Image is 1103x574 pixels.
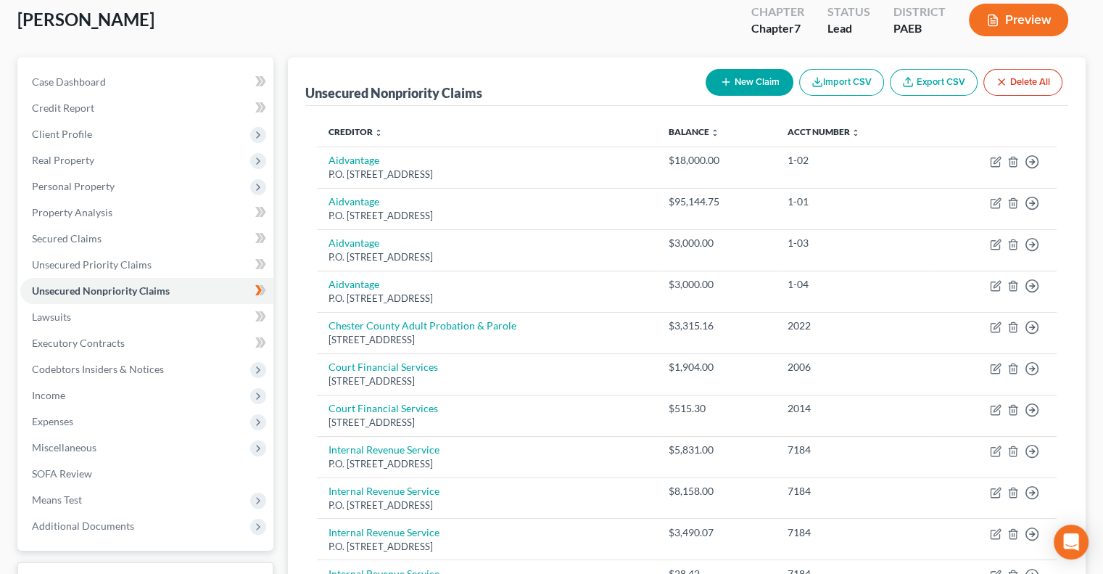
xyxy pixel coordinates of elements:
[851,128,860,137] i: unfold_more
[329,499,645,512] div: P.O. [STREET_ADDRESS]
[669,484,764,499] div: $8,158.00
[329,237,379,249] a: Aidvantage
[893,4,946,20] div: District
[893,20,946,37] div: PAEB
[329,292,645,306] div: P.O. [STREET_ADDRESS]
[20,304,273,330] a: Lawsuits
[969,4,1068,36] button: Preview
[32,389,65,401] span: Income
[669,126,719,137] a: Balance unfold_more
[329,195,379,208] a: Aidvantage
[669,236,764,250] div: $3,000.00
[751,20,804,37] div: Chapter
[329,374,645,388] div: [STREET_ADDRESS]
[711,128,719,137] i: unfold_more
[788,126,860,137] a: Acct Number unfold_more
[788,319,919,333] div: 2022
[20,252,273,278] a: Unsecured Priority Claims
[20,226,273,252] a: Secured Claims
[788,153,919,168] div: 1-02
[329,333,645,347] div: [STREET_ADDRESS]
[329,457,645,471] div: P.O. [STREET_ADDRESS]
[329,278,379,290] a: Aidvantage
[329,168,645,181] div: P.O. [STREET_ADDRESS]
[32,75,106,88] span: Case Dashboard
[669,277,764,292] div: $3,000.00
[329,154,379,166] a: Aidvantage
[32,415,73,427] span: Expenses
[32,154,94,166] span: Real Property
[788,277,919,292] div: 1-04
[669,443,764,457] div: $5,831.00
[788,236,919,250] div: 1-03
[329,485,439,497] a: Internal Revenue Service
[20,200,273,226] a: Property Analysis
[890,69,978,96] a: Export CSV
[983,69,1062,96] button: Delete All
[669,153,764,168] div: $18,000.00
[20,69,273,95] a: Case Dashboard
[32,232,102,245] span: Secured Claims
[788,525,919,540] div: 7184
[20,330,273,356] a: Executory Contracts
[32,128,92,140] span: Client Profile
[329,209,645,223] div: P.O. [STREET_ADDRESS]
[32,311,71,323] span: Lawsuits
[706,69,793,96] button: New Claim
[329,126,383,137] a: Creditor unfold_more
[788,443,919,457] div: 7184
[669,525,764,540] div: $3,490.07
[329,402,438,414] a: Court Financial Services
[32,441,96,454] span: Miscellaneous
[374,128,383,137] i: unfold_more
[799,69,884,96] button: Import CSV
[32,493,82,506] span: Means Test
[827,20,870,37] div: Lead
[329,526,439,538] a: Internal Revenue Service
[794,21,801,35] span: 7
[669,319,764,333] div: $3,315.16
[669,194,764,209] div: $95,144.75
[20,278,273,304] a: Unsecured Nonpriority Claims
[20,95,273,121] a: Credit Report
[32,467,92,480] span: SOFA Review
[32,180,115,192] span: Personal Property
[329,319,516,332] a: Chester County Adult Probation & Parole
[32,520,134,532] span: Additional Documents
[827,4,870,20] div: Status
[32,206,112,218] span: Property Analysis
[669,360,764,374] div: $1,904.00
[17,9,154,30] span: [PERSON_NAME]
[788,401,919,416] div: 2014
[329,540,645,554] div: P.O. [STREET_ADDRESS]
[32,337,125,349] span: Executory Contracts
[32,102,94,114] span: Credit Report
[788,484,919,499] div: 7184
[788,194,919,209] div: 1-01
[20,461,273,487] a: SOFA Review
[329,361,438,373] a: Court Financial Services
[329,250,645,264] div: P.O. [STREET_ADDRESS]
[751,4,804,20] div: Chapter
[305,84,482,102] div: Unsecured Nonpriority Claims
[32,363,164,375] span: Codebtors Insiders & Notices
[32,258,152,271] span: Unsecured Priority Claims
[669,401,764,416] div: $515.30
[329,443,439,456] a: Internal Revenue Service
[329,416,645,430] div: [STREET_ADDRESS]
[1054,525,1088,559] div: Open Intercom Messenger
[32,284,170,297] span: Unsecured Nonpriority Claims
[788,360,919,374] div: 2006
